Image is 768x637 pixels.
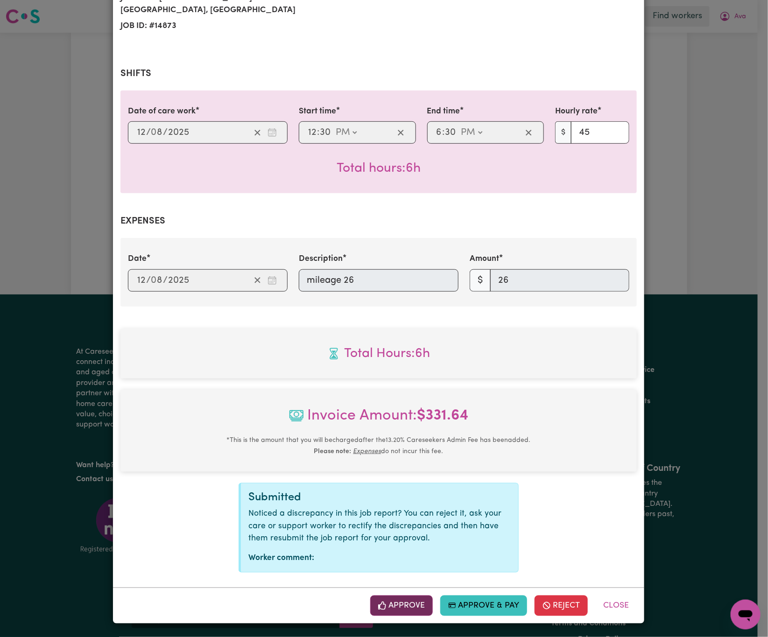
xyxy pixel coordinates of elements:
button: Reject [535,595,588,616]
iframe: Button to launch messaging window [731,600,761,630]
label: End time [427,105,460,118]
h2: Expenses [120,216,637,227]
span: Invoice Amount: [128,405,629,434]
span: $ [555,121,571,144]
input: -- [137,273,146,287]
button: Enter the date of care work [265,126,280,140]
b: Please note: [314,448,352,455]
input: -- [319,126,331,140]
span: : [443,127,445,138]
span: / [146,127,151,138]
span: 0 [151,276,156,285]
input: ---- [168,126,190,140]
span: 0 [151,128,156,137]
strong: Worker comment: [248,554,314,562]
input: -- [151,273,163,287]
span: $ [470,269,491,292]
label: Date [128,253,147,265]
h2: Shifts [120,68,637,79]
button: Clear date [250,126,265,140]
b: $ 331.64 [417,408,469,423]
input: -- [151,126,163,140]
u: Expenses [353,448,381,455]
span: Total hours worked: 6 hours [128,344,629,364]
input: -- [137,126,146,140]
input: ---- [168,273,190,287]
label: Date of care work [128,105,196,118]
span: / [163,127,168,138]
button: Approve [370,595,433,616]
button: Close [595,595,637,616]
span: / [163,275,168,286]
small: This is the amount that you will be charged after the 13.20 % Careseekers Admin Fee has been adde... [227,437,531,455]
p: Noticed a discrepancy in this job report? You can reject it, ask your care or support worker to r... [248,508,511,545]
span: Total hours worked: 6 hours [337,162,421,175]
label: Start time [299,105,336,118]
span: Submitted [248,492,301,503]
input: -- [436,126,443,140]
button: Clear date [250,273,265,287]
input: mileage 26 [299,269,458,292]
span: / [146,275,151,286]
span: : [317,127,319,138]
input: -- [308,126,317,140]
button: Approve & Pay [440,595,528,616]
span: Job ID: # 14873 [120,18,373,34]
label: Description [299,253,343,265]
label: Hourly rate [555,105,598,118]
input: -- [445,126,457,140]
button: Enter the date of expense [265,273,280,287]
label: Amount [470,253,499,265]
